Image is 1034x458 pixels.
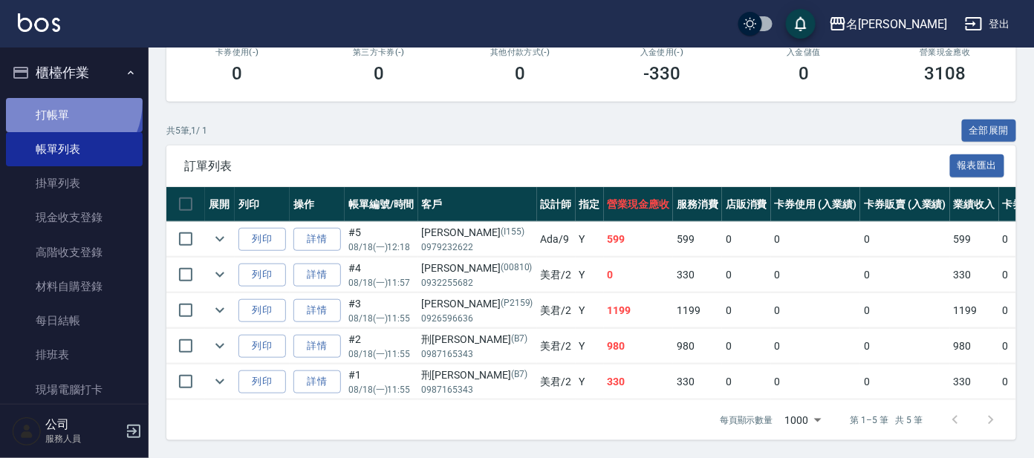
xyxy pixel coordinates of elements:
[720,413,773,427] p: 每頁顯示數量
[722,187,771,222] th: 店販消費
[751,48,857,57] h2: 入金儲值
[467,48,573,57] h2: 其他付款方式(-)
[950,258,999,292] td: 330
[604,222,674,257] td: 599
[771,222,861,257] td: 0
[892,48,998,57] h2: 營業現金應收
[232,63,242,84] h3: 0
[673,293,722,328] td: 1199
[238,335,286,358] button: 列印
[6,269,143,304] a: 材料自購登錄
[673,329,722,364] td: 980
[851,413,923,427] p: 第 1–5 筆 共 5 筆
[348,383,414,396] p: 08/18 (一) 11:55
[348,312,414,325] p: 08/18 (一) 11:55
[537,329,576,364] td: 美君 /2
[293,228,341,251] a: 詳情
[166,124,207,137] p: 共 5 筆, 1 / 1
[348,241,414,254] p: 08/18 (一) 12:18
[950,158,1005,172] a: 報表匯出
[501,296,533,312] p: (P2159)
[12,416,42,446] img: Person
[925,63,966,84] h3: 3108
[422,276,533,289] p: 0932255682
[290,187,345,222] th: 操作
[860,364,950,399] td: 0
[722,364,771,399] td: 0
[722,222,771,257] td: 0
[6,53,143,92] button: 櫃檯作業
[962,120,1017,143] button: 全部展開
[45,417,121,432] h5: 公司
[576,293,604,328] td: Y
[576,258,604,292] td: Y
[722,329,771,364] td: 0
[209,370,231,393] button: expand row
[345,187,418,222] th: 帳單編號/時間
[823,9,953,39] button: 名[PERSON_NAME]
[184,159,950,174] span: 訂單列表
[209,299,231,321] button: expand row
[609,48,715,57] h2: 入金使用(-)
[6,235,143,269] a: 高階收支登錄
[326,48,432,57] h2: 第三方卡券(-)
[576,222,604,257] td: Y
[673,222,722,257] td: 599
[673,187,722,222] th: 服務消費
[238,228,286,251] button: 列印
[238,264,286,287] button: 列印
[6,373,143,407] a: 現場電腦打卡
[511,332,527,347] p: (B7)
[184,48,290,57] h2: 卡券使用(-)
[422,241,533,254] p: 0979232622
[950,364,999,399] td: 330
[771,258,861,292] td: 0
[345,329,418,364] td: #2
[516,63,526,84] h3: 0
[6,132,143,166] a: 帳單列表
[860,258,950,292] td: 0
[537,187,576,222] th: 設計師
[345,258,418,292] td: #4
[860,329,950,364] td: 0
[293,335,341,358] a: 詳情
[771,293,861,328] td: 0
[205,187,235,222] th: 展開
[238,370,286,393] button: 列印
[576,187,604,222] th: 指定
[604,187,674,222] th: 營業現金應收
[959,10,1016,38] button: 登出
[604,364,674,399] td: 330
[501,225,524,241] p: (I155)
[604,293,674,328] td: 1199
[576,329,604,364] td: Y
[6,98,143,132] a: 打帳單
[348,276,414,289] p: 08/18 (一) 11:57
[950,222,999,257] td: 599
[604,258,674,292] td: 0
[345,293,418,328] td: #3
[537,293,576,328] td: 美君 /2
[950,154,1005,177] button: 報表匯出
[950,293,999,328] td: 1199
[786,9,816,39] button: save
[950,329,999,364] td: 980
[799,63,809,84] h3: 0
[722,258,771,292] td: 0
[422,312,533,325] p: 0926596636
[45,432,121,445] p: 服務人員
[422,296,533,312] div: [PERSON_NAME]
[643,63,680,84] h3: -330
[293,299,341,322] a: 詳情
[235,187,290,222] th: 列印
[6,304,143,338] a: 每日結帳
[779,400,827,440] div: 1000
[422,261,533,276] div: [PERSON_NAME]
[422,332,533,347] div: 刑[PERSON_NAME]
[374,63,384,84] h3: 0
[6,166,143,200] a: 掛單列表
[537,364,576,399] td: 美君 /2
[293,370,341,393] a: 詳情
[345,364,418,399] td: #1
[673,258,722,292] td: 330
